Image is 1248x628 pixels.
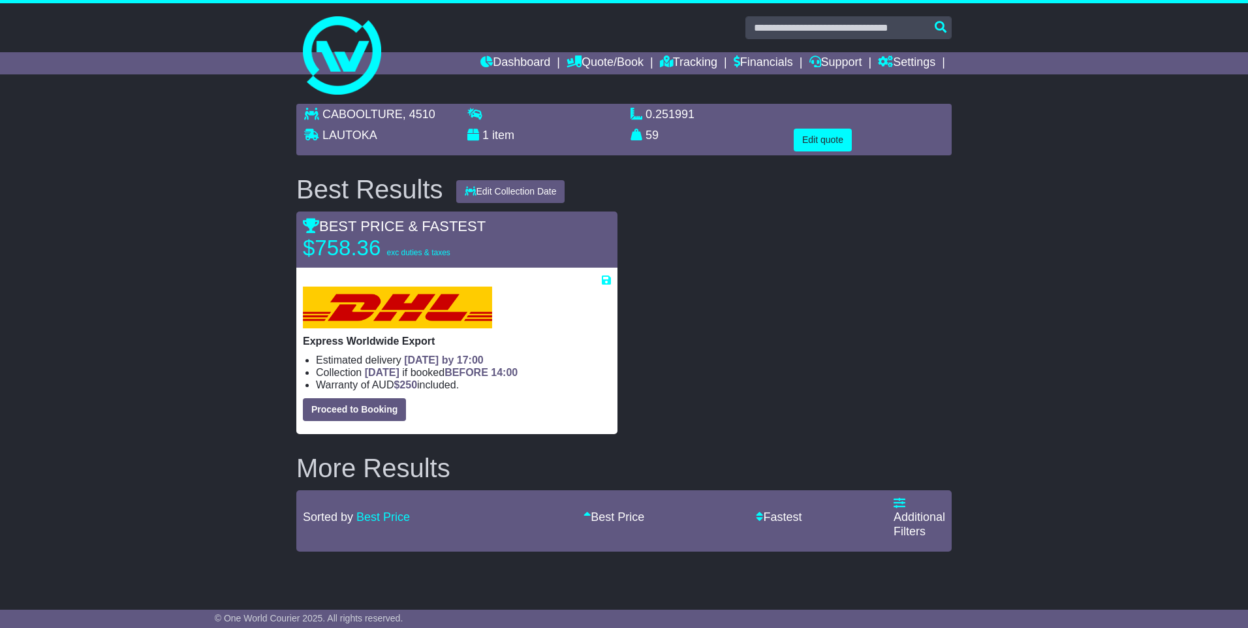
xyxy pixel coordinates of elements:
span: item [492,129,514,142]
p: $758.36 [303,235,466,261]
span: LAUTOKA [322,129,377,142]
span: $ [394,379,417,390]
a: Fastest [756,510,802,524]
span: Sorted by [303,510,353,524]
a: Support [809,52,862,74]
span: 250 [399,379,417,390]
button: Proceed to Booking [303,398,406,421]
a: Best Price [356,510,410,524]
button: Edit quote [794,129,852,151]
span: 0.251991 [646,108,694,121]
div: Best Results [290,175,450,204]
a: Financials [734,52,793,74]
span: 14:00 [491,367,518,378]
span: BEFORE [445,367,488,378]
li: Collection [316,366,611,379]
a: Best Price [584,510,644,524]
span: [DATE] [365,367,399,378]
h2: More Results [296,454,952,482]
span: 59 [646,129,659,142]
span: © One World Courier 2025. All rights reserved. [215,613,403,623]
span: BEST PRICE & FASTEST [303,218,486,234]
span: CABOOLTURE [322,108,403,121]
a: Settings [878,52,935,74]
span: exc duties & taxes [386,248,450,257]
span: , 4510 [403,108,435,121]
span: [DATE] by 17:00 [404,354,484,366]
a: Tracking [660,52,717,74]
span: if booked [365,367,518,378]
a: Quote/Book [567,52,644,74]
button: Edit Collection Date [456,180,565,203]
li: Warranty of AUD included. [316,379,611,391]
li: Estimated delivery [316,354,611,366]
a: Dashboard [480,52,550,74]
a: Additional Filters [894,497,945,538]
img: DHL: Express Worldwide Export [303,287,492,328]
span: 1 [482,129,489,142]
p: Express Worldwide Export [303,335,611,347]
